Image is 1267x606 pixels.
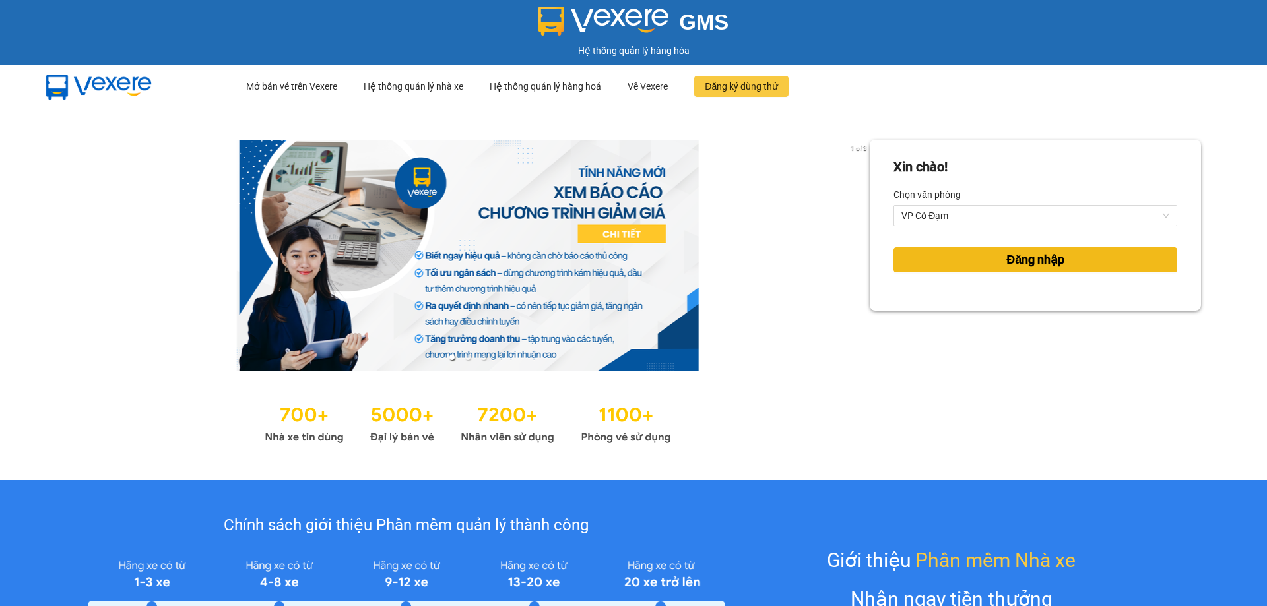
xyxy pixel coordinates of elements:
img: logo 2 [538,7,669,36]
img: Statistics.png [265,397,671,447]
button: next slide / item [851,140,870,371]
span: GMS [679,10,729,34]
div: Giới thiệu [827,545,1076,576]
div: Xin chào! [893,157,948,177]
span: Phần mềm Nhà xe [915,545,1076,576]
li: slide item 1 [449,355,455,360]
span: Đăng ký dùng thử [705,79,778,94]
li: slide item 3 [481,355,486,360]
div: Hệ thống quản lý hàng hóa [3,44,1264,58]
li: slide item 2 [465,355,471,360]
button: Đăng ký dùng thử [694,76,789,97]
div: Hệ thống quản lý hàng hoá [490,65,601,107]
button: previous slide / item [66,140,84,371]
label: Chọn văn phòng [893,184,961,205]
div: Về Vexere [628,65,668,107]
img: mbUUG5Q.png [33,65,165,108]
a: GMS [538,20,729,30]
span: Đăng nhập [1006,251,1064,269]
p: 1 of 3 [847,140,870,157]
div: Chính sách giới thiệu Phần mềm quản lý thành công [88,513,724,538]
span: VP Cổ Đạm [901,206,1169,226]
div: Hệ thống quản lý nhà xe [364,65,463,107]
div: Mở bán vé trên Vexere [246,65,337,107]
button: Đăng nhập [893,247,1177,272]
